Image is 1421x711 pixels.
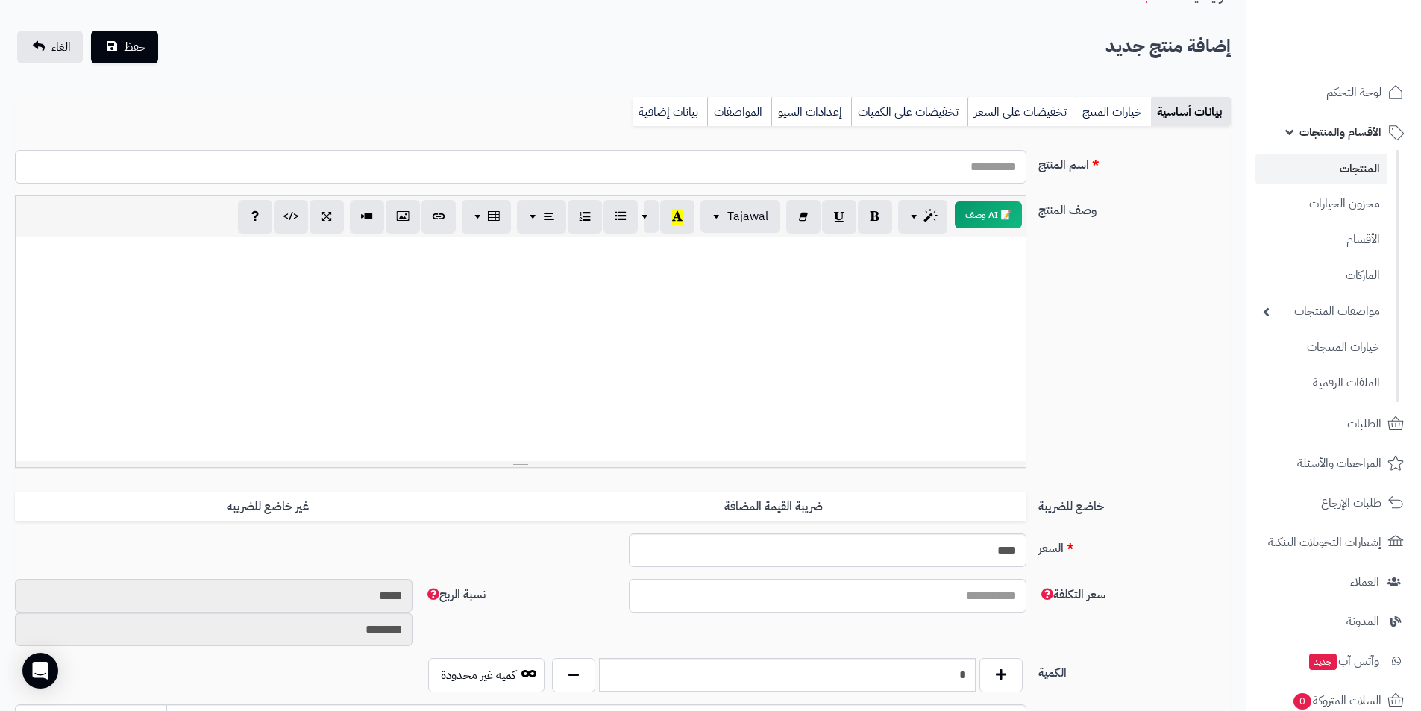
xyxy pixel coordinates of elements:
a: طلبات الإرجاع [1255,485,1412,521]
a: الملفات الرقمية [1255,367,1387,399]
a: المراجعات والأسئلة [1255,445,1412,481]
span: الطلبات [1347,413,1381,434]
a: لوحة التحكم [1255,75,1412,110]
a: خيارات المنتج [1076,97,1151,127]
label: السعر [1032,533,1237,557]
a: المدونة [1255,604,1412,639]
a: الغاء [17,31,83,63]
span: سعر التكلفة [1038,586,1105,604]
a: تخفيضات على الكميات [851,97,967,127]
span: نسبة الربح [424,586,486,604]
label: خاضع للضريبة [1032,492,1237,516]
span: العملاء [1350,571,1379,592]
button: 📝 AI وصف [955,201,1022,228]
div: Open Intercom Messenger [22,653,58,689]
a: بيانات أساسية [1151,97,1231,127]
span: حفظ [124,38,146,56]
span: 0 [1293,693,1312,710]
a: إعدادات السيو [771,97,851,127]
label: وصف المنتج [1032,195,1237,219]
label: اسم المنتج [1032,150,1237,174]
span: المراجعات والأسئلة [1297,453,1381,474]
a: بيانات إضافية [633,97,707,127]
label: الكمية [1032,658,1237,682]
span: السلات المتروكة [1292,690,1381,711]
a: إشعارات التحويلات البنكية [1255,524,1412,560]
a: العملاء [1255,564,1412,600]
button: Tajawal [700,200,780,233]
img: logo-2.png [1320,26,1407,57]
span: إشعارات التحويلات البنكية [1268,532,1381,553]
a: تخفيضات على السعر [967,97,1076,127]
button: حفظ [91,31,158,63]
a: مخزون الخيارات [1255,188,1387,220]
span: طلبات الإرجاع [1321,492,1381,513]
span: وآتس آب [1308,651,1379,671]
span: جديد [1309,654,1337,670]
a: مواصفات المنتجات [1255,295,1387,328]
span: لوحة التحكم [1326,82,1381,103]
a: الأقسام [1255,224,1387,256]
span: الأقسام والمنتجات [1299,122,1381,142]
span: المدونة [1346,611,1379,632]
label: ضريبة القيمة المضافة [521,492,1026,522]
a: وآتس آبجديد [1255,643,1412,679]
span: Tajawal [727,207,768,225]
a: المواصفات [707,97,771,127]
a: المنتجات [1255,154,1387,184]
a: خيارات المنتجات [1255,331,1387,363]
a: الطلبات [1255,406,1412,442]
label: غير خاضع للضريبه [15,492,521,522]
a: الماركات [1255,260,1387,292]
span: الغاء [51,38,71,56]
h2: إضافة منتج جديد [1105,31,1231,62]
